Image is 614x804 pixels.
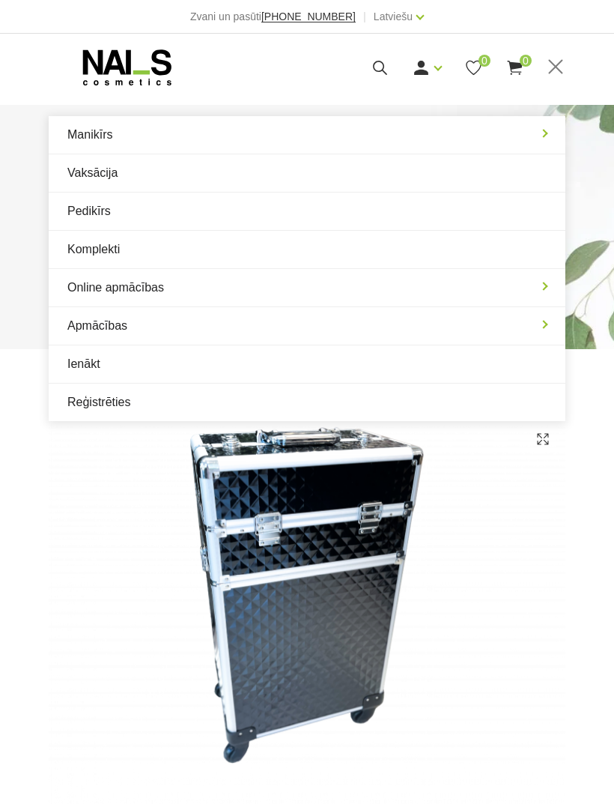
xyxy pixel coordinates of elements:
a: Latviešu [374,7,413,25]
a: 0 [505,58,524,77]
div: Zvani un pasūti [190,7,356,25]
a: [PHONE_NUMBER] [261,11,356,22]
a: 0 [464,58,483,77]
a: Online apmācības [49,269,565,306]
a: Komplekti [49,231,565,268]
span: [PHONE_NUMBER] [261,10,356,22]
span: | [363,7,366,25]
a: Manikīrs [49,116,565,154]
a: Reģistrēties [49,384,565,421]
span: 0 [478,55,490,67]
a: Ienākt [49,345,565,383]
a: Pedikīrs [49,193,565,230]
a: Vaksācija [49,154,565,192]
a: Apmācības [49,307,565,345]
span: 0 [520,55,532,67]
